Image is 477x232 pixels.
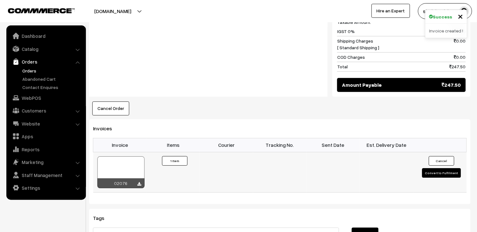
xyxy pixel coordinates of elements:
span: 0.00 [454,54,466,60]
img: COMMMERCE [8,8,75,13]
button: [DOMAIN_NAME] [72,3,153,19]
span: IGST 0% [337,28,355,35]
span: Amount Payable [342,81,382,89]
a: Reports [8,144,84,155]
th: Items [146,138,200,152]
a: Marketing [8,156,84,168]
a: Website [8,118,84,129]
span: COD Charges [337,54,365,60]
a: Contact Enquires [21,84,84,91]
button: Convert to Fulfilment [422,168,461,178]
img: user [459,6,469,16]
a: Orders [8,56,84,67]
button: Cancel Order [92,101,129,115]
span: 247.50 [442,81,461,89]
button: Cancel [429,156,454,166]
a: Staff Management [8,169,84,181]
a: Apps [8,131,84,142]
span: × [458,10,463,22]
span: Total [337,63,348,70]
a: Catalog [8,43,84,55]
div: Invoice created ! [425,24,467,38]
a: Customers [8,105,84,116]
span: 0.00 [454,38,466,51]
th: Invoice [93,138,147,152]
a: COMMMERCE [8,6,64,14]
a: Abandoned Cart [21,76,84,82]
a: Orders [21,67,84,74]
th: Courier [200,138,253,152]
button: 1 Item [162,156,188,166]
a: Settings [8,182,84,194]
span: 247.50 [450,63,466,70]
span: Tags [93,215,112,221]
a: Dashboard [8,30,84,42]
div: 02076 [97,178,145,188]
button: Close [458,11,463,21]
th: Tracking No. [253,138,307,152]
span: Invoices [93,125,120,132]
a: Hire an Expert [372,4,410,18]
span: Shipping Charges [ Standard Shipping ] [337,38,379,51]
strong: Success [433,13,452,20]
a: WebPOS [8,92,84,104]
button: shah book hous… [418,3,472,19]
th: Sent Date [307,138,360,152]
th: Est. Delivery Date [360,138,413,152]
